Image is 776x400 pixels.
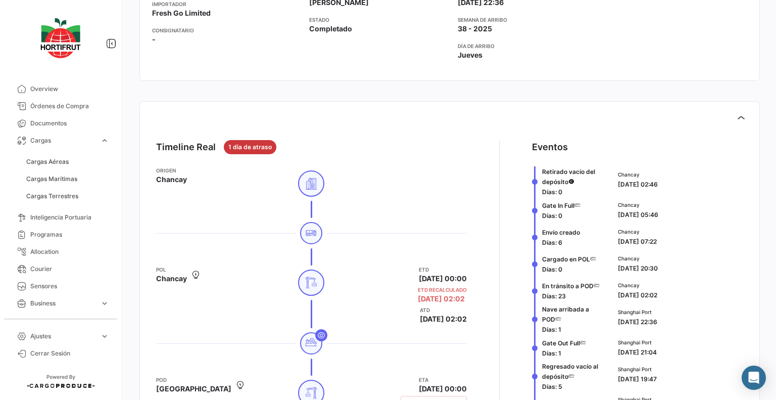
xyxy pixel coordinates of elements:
span: Días: 0 [542,265,562,273]
span: Días: 6 [542,239,562,246]
img: logo-hortifrut.svg [35,12,86,64]
span: [DATE] 00:00 [419,384,467,394]
span: Courier [30,264,109,274]
span: expand_more [100,299,109,308]
app-card-info-title: Semana de Arribo [458,16,599,24]
span: [DATE] 00:00 [419,274,467,284]
span: Días: 0 [542,212,562,219]
span: Chancay [618,281,657,289]
span: Cargas Terrestres [26,192,78,201]
div: Eventos [532,140,568,154]
span: Shanghai Port [618,308,657,316]
span: Shanghai Port [618,365,657,373]
span: [DATE] 22:36 [618,318,657,326]
span: [DATE] 02:02 [420,314,467,324]
div: Abrir Intercom Messenger [742,366,766,390]
span: En tránsito a POD [542,282,594,290]
span: Completado [309,24,352,34]
app-card-info-title: ATD [420,306,467,314]
a: Programas [8,226,113,243]
a: Cargas Aéreas [22,154,113,169]
span: Jueves [458,50,482,60]
span: Programas [30,230,109,239]
span: [DATE] 02:02 [418,294,465,304]
span: Órdenes de Compra [30,102,109,111]
span: Nave arribada a POD [542,305,589,323]
span: Fresh Go Limited [152,8,211,18]
app-card-info-title: Consignatario [152,26,301,34]
a: Courier [8,260,113,278]
span: [DATE] 05:46 [618,211,658,218]
span: Gate In Full [542,202,574,209]
span: [DATE] 07:22 [618,238,657,245]
span: Días: 23 [542,292,566,300]
span: Allocation [30,247,109,256]
span: Overview [30,84,109,94]
span: Días: 0 [542,188,562,196]
a: Sensores [8,278,113,295]
span: [DATE] 19:47 [618,375,657,383]
span: Shanghai Port [618,338,657,346]
span: expand_more [100,136,109,145]
span: Inteligencia Portuaria [30,213,109,222]
app-card-info-title: POD [156,376,231,384]
span: Chancay [618,201,658,209]
span: Cargado en POL [542,255,590,263]
span: Cargas [30,136,96,145]
span: [DATE] 20:30 [618,264,658,272]
span: Chancay [618,170,658,179]
span: Chancay [156,174,187,185]
span: Días: 1 [542,349,561,357]
span: Cargas Marítimas [26,174,77,184]
span: Envío creado [542,229,580,236]
app-card-info-title: Origen [156,166,187,174]
span: Días: 1 [542,326,561,333]
app-card-info-title: Estado [309,16,450,24]
app-card-info-title: ETA [419,376,467,384]
span: Gate Out Full [542,339,580,347]
span: [DATE] 02:46 [618,181,658,188]
a: Documentos [8,115,113,132]
span: [DATE] 21:04 [618,348,657,356]
app-card-info-title: ETD Recalculado [418,286,467,294]
span: Ajustes [30,332,96,341]
a: Allocation [8,243,113,260]
app-card-info-title: ETD [419,265,467,274]
span: Regresado vacío al depósito [542,363,598,380]
span: Cargas Aéreas [26,157,69,166]
app-card-info-title: POL [156,265,187,274]
span: Chancay [618,228,657,236]
span: expand_more [100,332,109,341]
app-card-info-title: Día de Arribo [458,42,599,50]
span: Business [30,299,96,308]
a: Inteligencia Portuaria [8,209,113,226]
div: Timeline Real [156,140,216,154]
span: Chancay [156,274,187,284]
a: Overview [8,80,113,98]
span: Retirado vacío del depósito [542,168,595,186]
span: Días: 5 [542,383,562,390]
span: 1 dia de atraso [228,143,272,152]
a: Órdenes de Compra [8,98,113,115]
span: Chancay [618,254,658,262]
span: Sensores [30,282,109,291]
span: [GEOGRAPHIC_DATA] [156,384,231,394]
span: Cerrar Sesión [30,349,109,358]
span: 38 - 2025 [458,24,492,34]
a: Cargas Marítimas [22,171,113,187]
a: Cargas Terrestres [22,189,113,204]
span: [DATE] 02:02 [618,291,657,299]
span: Documentos [30,119,109,128]
span: - [152,34,156,45]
